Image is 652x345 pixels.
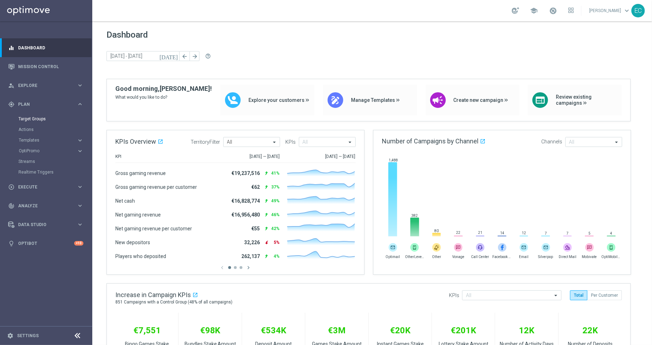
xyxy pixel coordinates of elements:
[8,203,15,209] i: track_changes
[77,101,83,108] i: keyboard_arrow_right
[18,234,74,253] a: Optibot
[18,127,74,132] a: Actions
[18,116,74,122] a: Target Groups
[18,167,92,177] div: Realtime Triggers
[19,149,77,153] div: OptiPromo
[8,221,77,228] div: Data Studio
[18,185,77,189] span: Execute
[18,159,74,164] a: Streams
[8,57,83,76] div: Mission Control
[8,203,77,209] div: Analyze
[18,124,92,135] div: Actions
[18,169,74,175] a: Realtime Triggers
[18,137,84,143] button: Templates keyboard_arrow_right
[8,184,84,190] button: play_circle_outline Execute keyboard_arrow_right
[18,57,83,76] a: Mission Control
[8,241,84,246] button: lightbulb Optibot +10
[8,222,84,228] button: Data Studio keyboard_arrow_right
[7,333,13,339] i: settings
[8,83,84,88] button: person_search Explore keyboard_arrow_right
[77,137,83,144] i: keyboard_arrow_right
[19,138,70,142] span: Templates
[18,38,83,57] a: Dashboard
[8,101,15,108] i: gps_fixed
[8,101,77,108] div: Plan
[77,82,83,89] i: keyboard_arrow_right
[631,4,645,17] div: EC
[74,241,83,246] div: +10
[18,204,77,208] span: Analyze
[18,114,92,124] div: Target Groups
[8,240,15,247] i: lightbulb
[8,203,84,209] button: track_changes Analyze keyboard_arrow_right
[19,138,77,142] div: Templates
[18,146,92,156] div: OptiPromo
[530,7,538,15] span: school
[17,334,39,338] a: Settings
[8,45,15,51] i: equalizer
[77,202,83,209] i: keyboard_arrow_right
[77,184,83,190] i: keyboard_arrow_right
[8,184,15,190] i: play_circle_outline
[18,156,92,167] div: Streams
[77,148,83,154] i: keyboard_arrow_right
[588,5,631,16] a: [PERSON_NAME]keyboard_arrow_down
[77,221,83,228] i: keyboard_arrow_right
[623,7,631,15] span: keyboard_arrow_down
[8,64,84,70] button: Mission Control
[18,223,77,227] span: Data Studio
[18,148,84,154] button: OptiPromo keyboard_arrow_right
[8,82,15,89] i: person_search
[18,135,92,146] div: Templates
[8,234,83,253] div: Optibot
[8,38,83,57] div: Dashboard
[8,82,77,89] div: Explore
[8,45,84,51] button: equalizer Dashboard
[8,102,84,107] button: gps_fixed Plan keyboard_arrow_right
[18,83,77,88] span: Explore
[18,102,77,106] span: Plan
[19,149,70,153] span: OptiPromo
[8,184,77,190] div: Execute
